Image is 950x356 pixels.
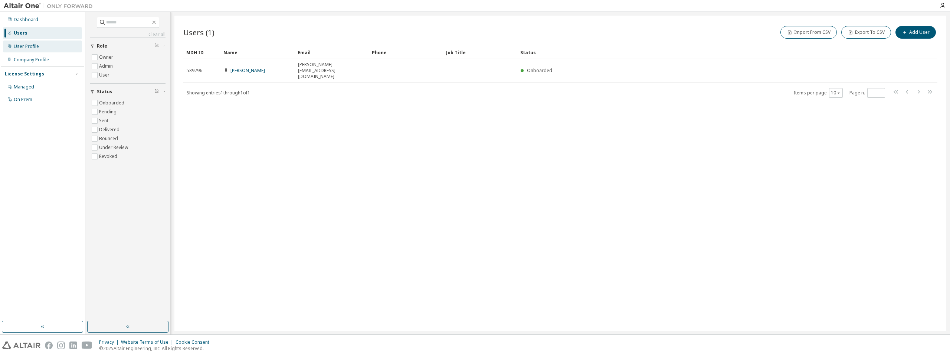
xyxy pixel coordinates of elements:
label: Admin [99,62,114,71]
div: Website Terms of Use [121,339,176,345]
img: instagram.svg [57,342,65,349]
img: altair_logo.svg [2,342,40,349]
button: Status [90,84,166,100]
img: youtube.svg [82,342,92,349]
span: Users (1) [183,27,214,38]
label: Sent [99,116,110,125]
label: Delivered [99,125,121,134]
div: On Prem [14,97,32,103]
img: facebook.svg [45,342,53,349]
span: Items per page [794,88,843,98]
label: Under Review [99,143,130,152]
label: Pending [99,107,118,116]
div: Email [298,46,366,58]
div: Phone [372,46,440,58]
span: [PERSON_NAME][EMAIL_ADDRESS][DOMAIN_NAME] [298,62,366,80]
img: linkedin.svg [69,342,77,349]
img: Altair One [4,2,96,10]
button: Role [90,38,166,54]
div: Job Title [446,46,514,58]
span: 539796 [187,68,202,74]
div: Privacy [99,339,121,345]
span: Clear filter [154,43,159,49]
label: User [99,71,111,80]
span: Clear filter [154,89,159,95]
div: License Settings [5,71,44,77]
div: MDH ID [186,46,217,58]
div: Name [223,46,292,58]
span: Page n. [849,88,885,98]
span: Status [97,89,112,95]
div: Dashboard [14,17,38,23]
div: Managed [14,84,34,90]
button: Import From CSV [780,26,837,39]
label: Revoked [99,152,119,161]
a: [PERSON_NAME] [230,67,265,74]
div: Company Profile [14,57,49,63]
label: Onboarded [99,98,126,107]
button: 10 [831,90,841,96]
span: Role [97,43,107,49]
button: Add User [895,26,936,39]
span: Showing entries 1 through 1 of 1 [187,90,250,96]
a: Clear all [90,32,166,38]
div: Cookie Consent [176,339,214,345]
p: © 2025 Altair Engineering, Inc. All Rights Reserved. [99,345,214,352]
span: Onboarded [527,67,552,74]
label: Bounced [99,134,119,143]
div: User Profile [14,43,39,49]
div: Users [14,30,27,36]
label: Owner [99,53,115,62]
div: Status [520,46,899,58]
button: Export To CSV [841,26,891,39]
